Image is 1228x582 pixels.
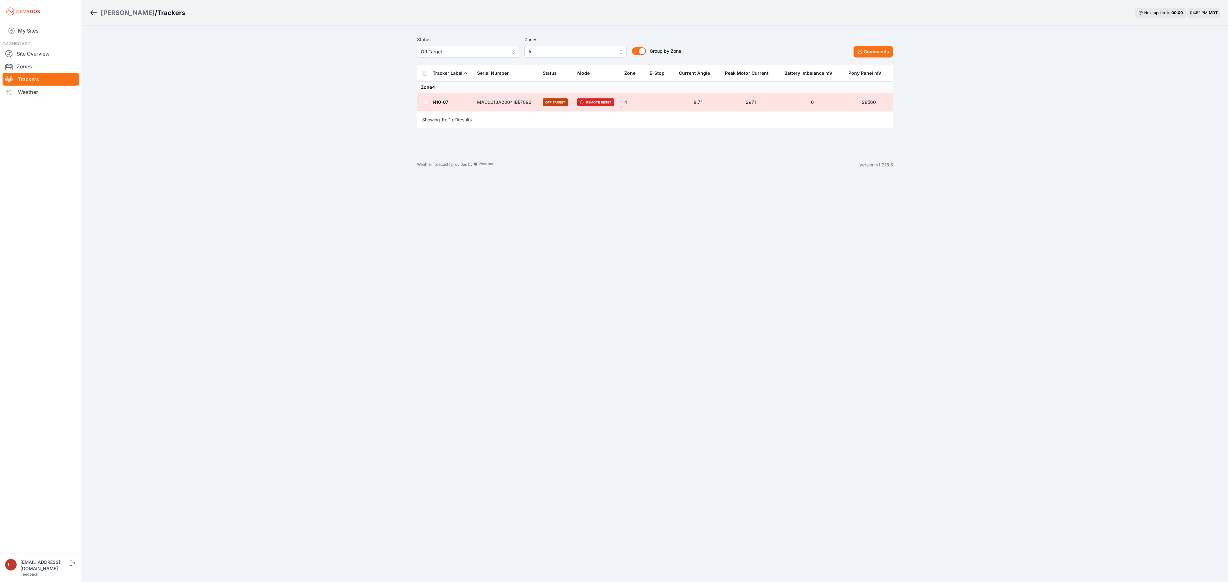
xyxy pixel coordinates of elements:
button: Peak Motor Current [725,65,774,81]
a: [PERSON_NAME] [101,8,155,17]
div: Battery Imbalance mV [784,70,832,76]
img: Nevados [5,6,41,17]
button: Off Target [417,46,519,57]
button: Serial Number [477,65,514,81]
span: Remote Reset [577,98,614,106]
div: Serial Number [477,70,509,76]
span: 04:52 PM [1190,10,1208,15]
span: / [155,8,157,17]
a: My Sites [3,23,79,38]
a: N10-07 [433,99,448,105]
img: luke.beaumont@nevados.solar [5,559,17,571]
span: Off Target [421,48,507,56]
a: Weather [3,86,79,98]
span: DASHBOARD [3,41,31,46]
span: Next update in [1144,10,1170,15]
div: Mode [577,70,590,76]
td: 6 [781,93,845,111]
a: Trackers [3,73,79,86]
td: 2971 [721,93,781,111]
span: 1 [449,117,451,122]
div: 00 : 00 [1171,10,1183,15]
label: Status [417,36,519,43]
button: E-Stop [649,65,670,81]
span: Off Target [543,98,568,106]
label: Zones [524,36,627,43]
td: 8.7° [675,93,721,111]
td: 28560 [845,93,893,111]
td: Zone 4 [417,81,893,93]
a: Zones [3,60,79,73]
div: Weather forecasts provided by [417,162,859,168]
a: Feedback [20,572,38,577]
p: Showing to of results [422,117,472,123]
div: Peak Motor Current [725,70,768,76]
nav: Breadcrumb [90,4,185,21]
div: Pony Panel mV [848,70,881,76]
div: Status [543,70,557,76]
button: Current Angle [679,65,715,81]
span: All [528,48,614,56]
span: 1 [441,117,443,122]
span: MDT [1209,10,1218,15]
button: Zone [624,65,641,81]
button: Commands [854,46,893,57]
div: [EMAIL_ADDRESS][DOMAIN_NAME] [20,559,68,572]
span: Group by Zone [650,48,681,54]
td: MAC0013A20041BE7092 [473,93,539,111]
td: 4 [620,93,646,111]
button: All [524,46,627,57]
button: Battery Imbalance mV [784,65,838,81]
div: Current Angle [679,70,710,76]
div: Version v1.215.5 [859,162,893,168]
h3: Trackers [157,8,185,17]
button: Mode [577,65,595,81]
a: Site Overview [3,47,79,60]
button: Tracker Label [433,65,468,81]
button: Pony Panel mV [848,65,886,81]
div: Tracker Label [433,70,462,76]
button: Status [543,65,562,81]
div: Zone [624,70,635,76]
span: 1 [456,117,458,122]
div: E-Stop [649,70,665,76]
